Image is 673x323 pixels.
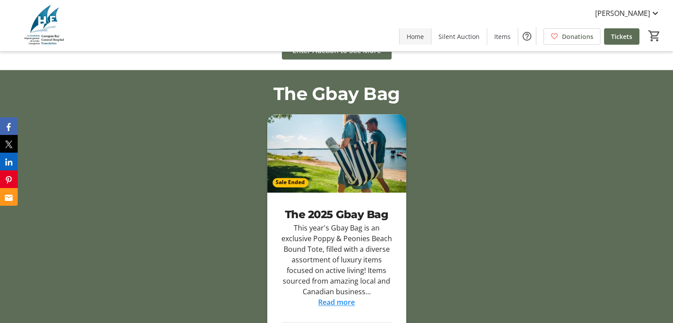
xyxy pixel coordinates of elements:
[273,178,309,187] div: Sale Ended
[318,297,355,307] a: Read more
[267,114,406,192] img: The 2025 Gbay Bag
[407,32,424,41] span: Home
[543,28,600,45] a: Donations
[273,83,400,104] span: The Gbay Bag
[431,28,487,45] a: Silent Auction
[281,223,392,297] div: This year's Gbay Bag is an exclusive Poppy & Peonies Beach Bound Tote, filled with a diverse asso...
[604,28,639,45] a: Tickets
[494,32,511,41] span: Items
[562,32,593,41] span: Donations
[646,28,662,44] button: Cart
[438,32,480,41] span: Silent Auction
[518,27,536,45] button: Help
[282,42,392,59] button: Enter Auction to See More
[487,28,518,45] a: Items
[400,28,431,45] a: Home
[588,6,668,20] button: [PERSON_NAME]
[281,207,392,223] div: The 2025 Gbay Bag
[5,4,84,48] img: Georgian Bay General Hospital Foundation's Logo
[611,32,632,41] span: Tickets
[595,8,650,19] span: [PERSON_NAME]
